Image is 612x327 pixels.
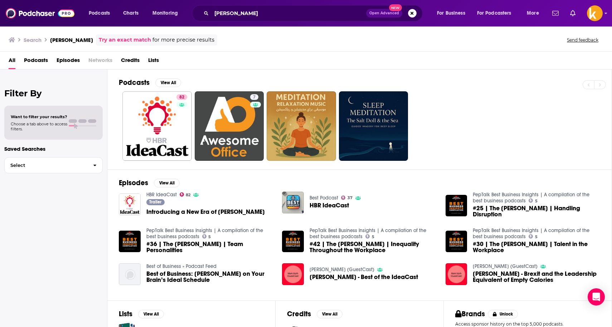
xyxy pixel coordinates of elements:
[50,37,93,43] h3: [PERSON_NAME]
[119,178,180,187] a: EpisodesView All
[473,192,589,204] a: PepTalk Best Business Insights | A compilation of the best business podcasts
[310,266,374,273] a: Mark blyth (GuestCast)
[310,274,418,280] a: HBR IdeaCast - Best of the IdeaCast
[446,231,467,253] img: #30 | The HBR IdeaCast | Talent in the Workplace
[146,192,177,198] a: HBR IdeaCast
[455,309,485,318] h2: Brands
[146,263,217,269] a: Best of Business » Podcast Feed
[473,271,600,283] a: HBR IdeaCast - Brexit and the Leadership Equivalent of Empty Calories
[11,121,67,131] span: Choose a tab above to access filters.
[202,234,211,239] a: 5
[99,36,151,44] a: Try an exact match
[118,8,143,19] a: Charts
[152,36,214,44] span: for more precise results
[287,309,311,318] h2: Credits
[208,235,211,239] span: 5
[6,6,74,20] a: Podchaser - Follow, Share and Rate Podcasts
[565,37,601,43] button: Send feedback
[366,9,402,18] button: Open AdvancedNew
[310,202,349,208] a: HBR IdeaCast
[24,37,42,43] h3: Search
[488,310,518,318] button: Unlock
[176,94,187,100] a: 82
[84,8,119,19] button: open menu
[587,5,603,21] img: User Profile
[146,241,274,253] a: #36 | The HBR IdeaCast | Team Personalities
[119,193,141,215] img: Introducing a New Era of HBR IdeaCast
[119,78,181,87] a: PodcastsView All
[535,199,538,203] span: 5
[146,271,274,283] a: Best of Business: HBR IdeaCast on Your Brain’s Ideal Schedule
[529,198,538,203] a: 5
[317,310,343,318] button: View All
[446,195,467,217] a: #25 | The HBR IdeaCast | Handling Disruption
[199,5,429,21] div: Search podcasts, credits, & more...
[180,192,191,197] a: 82
[473,241,600,253] a: #30 | The HBR IdeaCast | Talent in the Workplace
[9,54,15,69] span: All
[155,78,181,87] button: View All
[310,195,338,201] a: Best Podcast
[473,205,600,217] span: #25 | The [PERSON_NAME] | Handling Disruption
[473,271,600,283] span: [PERSON_NAME] - Brexit and the Leadership Equivalent of Empty Calories
[179,94,184,101] span: 82
[24,54,48,69] a: Podcasts
[341,196,353,200] a: 37
[4,88,103,98] h2: Filter By
[149,200,161,204] span: Trailer
[310,241,437,253] span: #42 | The [PERSON_NAME] | Inequality Throughout the Workplace
[123,8,139,18] span: Charts
[250,94,258,100] a: 7
[348,196,353,199] span: 37
[88,54,112,69] span: Networks
[527,8,539,18] span: More
[5,163,87,168] span: Select
[365,234,374,239] a: 5
[147,8,187,19] button: open menu
[119,309,164,318] a: ListsView All
[195,91,264,161] a: 7
[146,227,263,240] a: PepTalk Best Business Insights | A compilation of the best business podcasts
[282,192,304,213] img: HBR IdeaCast
[437,8,465,18] span: For Business
[146,209,265,215] a: Introducing a New Era of HBR IdeaCast
[369,11,399,15] span: Open Advanced
[587,5,603,21] span: Logged in as sshawan
[282,231,304,253] a: #42 | The HBR IdeaCast | Inequality Throughout the Workplace
[587,5,603,21] button: Show profile menu
[282,263,304,285] img: HBR IdeaCast - Best of the IdeaCast
[148,54,159,69] a: Lists
[4,145,103,152] p: Saved Searches
[138,310,164,318] button: View All
[588,288,605,306] div: Open Intercom Messenger
[119,78,150,87] h2: Podcasts
[119,263,141,285] img: Best of Business: HBR IdeaCast on Your Brain’s Ideal Schedule
[146,209,265,215] span: Introducing a New Era of [PERSON_NAME]
[310,241,437,253] a: #42 | The HBR IdeaCast | Inequality Throughout the Workplace
[121,54,140,69] a: Credits
[477,8,511,18] span: For Podcasters
[57,54,80,69] a: Episodes
[186,193,190,197] span: 82
[146,271,274,283] span: Best of Business: [PERSON_NAME] on Your Brain’s Ideal Schedule
[446,263,467,285] img: HBR IdeaCast - Brexit and the Leadership Equivalent of Empty Calories
[310,227,426,240] a: PepTalk Best Business Insights | A compilation of the best business podcasts
[4,157,103,173] button: Select
[119,231,141,253] img: #36 | The HBR IdeaCast | Team Personalities
[473,263,538,269] a: Mark blyth (GuestCast)
[152,8,178,18] span: Monitoring
[567,7,578,19] a: Show notifications dropdown
[119,178,148,187] h2: Episodes
[473,227,589,240] a: PepTalk Best Business Insights | A compilation of the best business podcasts
[529,234,538,239] a: 5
